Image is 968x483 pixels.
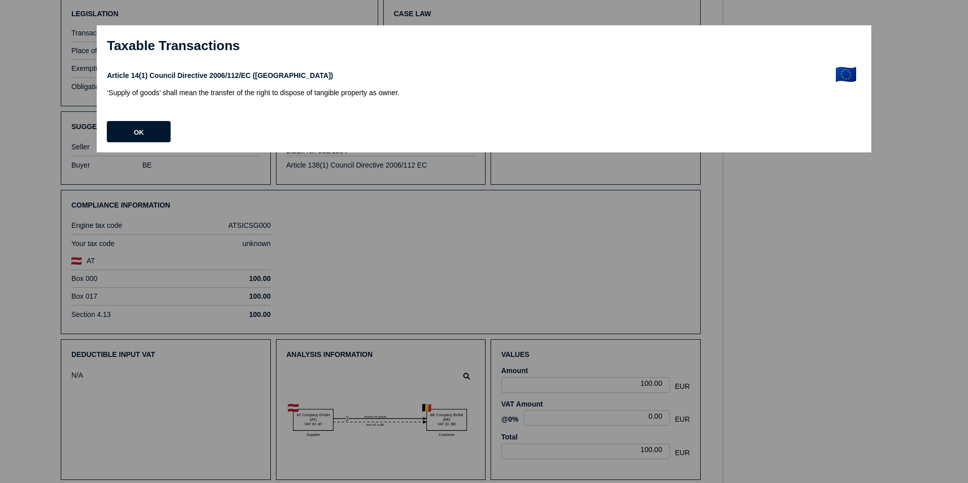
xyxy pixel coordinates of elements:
[107,89,831,97] label: ‘Supply of goods’ shall mean the transfer of the right to dispose of tangible property as owner.
[853,35,861,52] span: ×
[107,121,171,142] button: OK
[107,67,831,84] h5: Article 14(1) Council Directive 2006/112/EC ([GEOGRAPHIC_DATA])
[836,67,856,82] img: eu.png
[107,38,861,54] h1: Taxable Transactions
